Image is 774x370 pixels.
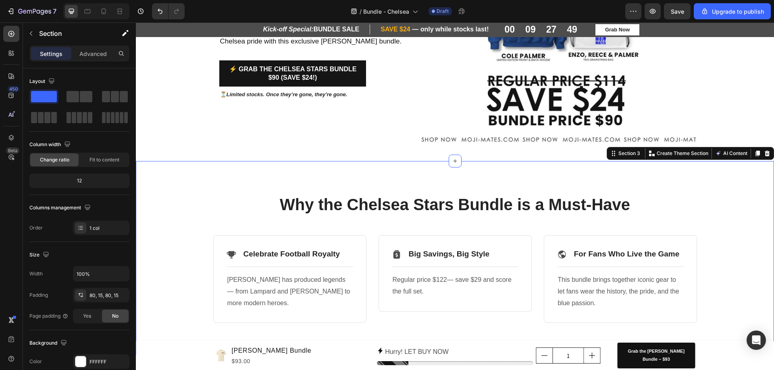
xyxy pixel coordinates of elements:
[77,171,561,193] h2: Rich Text Editor. Editing area: main
[460,2,504,13] a: Grab Now
[29,203,92,213] div: Columns management
[29,139,72,150] div: Column width
[83,312,91,320] span: Yes
[108,227,204,237] p: Celebrate Football Royalty
[491,325,549,341] div: Grab the [PERSON_NAME] Bundle – $93
[481,127,506,134] div: Section 3
[363,7,409,16] span: Bundle - Chelsea
[8,86,19,92] div: 450
[40,50,62,58] p: Settings
[89,358,127,366] div: FFFFFF
[91,69,212,75] i: Limited stocks. Once they’re gone, they’re gone.
[93,43,221,60] p: ⚡ Grab the Chelsea Stars Bundle $90 (Save $24!)
[29,224,43,232] div: Order
[694,3,771,19] button: Upgrade to publish
[29,312,69,320] div: Page padding
[136,23,774,370] iframe: Design area
[89,292,127,299] div: 80, 15, 80, 15
[437,8,449,15] span: Draft
[83,38,231,64] a: ⚡ Grab the Chelsea Stars Bundle$90 (Save $24!)
[84,69,276,76] p: ⏳
[417,325,448,341] input: quantity
[29,291,48,299] div: Padding
[469,3,494,11] p: Grab Now
[29,270,43,277] div: Width
[389,2,400,13] div: 09
[29,358,42,365] div: Color
[257,252,382,275] p: Regular price $122— save $29 and score the full set.
[410,2,421,13] div: 27
[29,250,51,260] div: Size
[701,7,764,16] div: Upgrade to publish
[448,325,464,341] button: increment
[521,127,572,134] p: Create Theme Section
[438,227,544,237] p: For Fans Who Live the Game
[39,29,105,38] p: Section
[89,225,127,232] div: 1 col
[78,172,560,192] p: Why the Chelsea Stars Bundle is a Must-Have
[360,7,362,16] span: /
[276,3,353,10] strong: — only while stocks last!
[6,147,19,154] div: Beta
[31,175,128,186] div: 12
[3,3,60,19] button: 7
[249,324,313,335] p: Hurry! LET BUY NOW
[112,312,119,320] span: No
[127,3,177,10] i: Kick-off Special:
[53,6,56,16] p: 7
[79,50,107,58] p: Advanced
[92,252,216,286] p: [PERSON_NAME] has produced legends — from Lampard and [PERSON_NAME] to more modern heroes.
[431,2,441,13] div: 49
[245,3,275,10] span: SAVE $24
[73,267,129,281] input: Auto
[152,3,185,19] div: Undo/Redo
[40,156,69,163] span: Change ratio
[89,156,119,163] span: Fit to content
[664,3,691,19] button: Save
[422,252,547,286] p: This bundle brings together iconic gear to let fans wear the history, the pride, and the blue pas...
[273,227,354,237] p: Big Savings, Big Style
[401,325,417,341] button: decrement
[671,8,684,15] span: Save
[481,320,559,346] button: Grab the Cristiano Ronaldo Bundle – $93
[578,126,613,136] button: AI Content
[126,2,234,12] h2: BUNDLE SALE
[29,76,56,87] div: Layout
[29,338,69,349] div: Background
[369,2,379,13] div: 00
[747,331,766,350] div: Open Intercom Messenger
